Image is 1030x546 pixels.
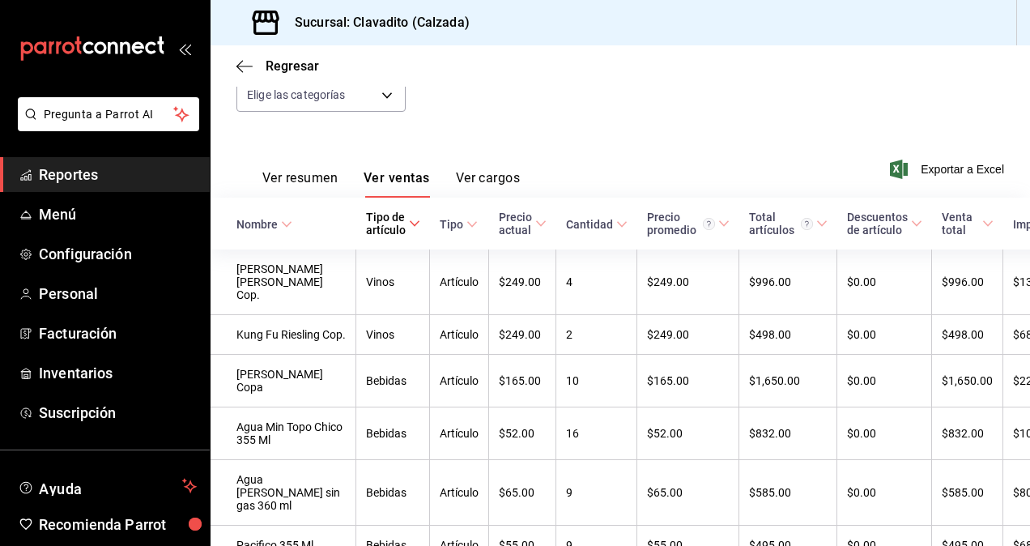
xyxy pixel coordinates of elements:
[739,355,837,407] td: $1,650.00
[39,283,197,305] span: Personal
[456,170,521,198] button: Ver cargos
[942,211,979,237] div: Venta total
[440,218,463,231] div: Tipo
[39,203,197,225] span: Menú
[211,315,356,355] td: Kung Fu Riesling Cop.
[356,355,430,407] td: Bebidas
[739,315,837,355] td: $498.00
[837,460,932,526] td: $0.00
[39,322,197,344] span: Facturación
[236,218,278,231] div: Nombre
[556,460,637,526] td: 9
[39,164,197,186] span: Reportes
[282,13,470,32] h3: Sucursal: Clavadito (Calzada)
[211,460,356,526] td: Agua [PERSON_NAME] sin gas 360 ml
[801,218,813,230] svg: El total artículos considera cambios de precios en los artículos así como costos adicionales por ...
[932,250,1003,315] td: $996.00
[637,460,739,526] td: $65.00
[942,211,994,237] span: Venta total
[647,211,715,237] div: Precio promedio
[703,218,715,230] svg: Precio promedio = Total artículos / cantidad
[739,407,837,460] td: $832.00
[489,355,556,407] td: $165.00
[566,218,613,231] div: Cantidad
[39,402,197,424] span: Suscripción
[39,514,197,535] span: Recomienda Parrot
[556,315,637,355] td: 2
[262,170,520,198] div: navigation tabs
[499,211,532,237] div: Precio actual
[837,315,932,355] td: $0.00
[837,355,932,407] td: $0.00
[637,315,739,355] td: $249.00
[739,460,837,526] td: $585.00
[556,355,637,407] td: 10
[178,42,191,55] button: open_drawer_menu
[262,170,338,198] button: Ver resumen
[489,460,556,526] td: $65.00
[39,476,176,496] span: Ayuda
[18,97,199,131] button: Pregunta a Parrot AI
[236,58,319,74] button: Regresar
[366,211,406,237] div: Tipo de artículo
[932,407,1003,460] td: $832.00
[211,250,356,315] td: [PERSON_NAME] [PERSON_NAME] Cop.
[556,250,637,315] td: 4
[556,407,637,460] td: 16
[837,407,932,460] td: $0.00
[489,250,556,315] td: $249.00
[356,315,430,355] td: Vinos
[44,106,174,123] span: Pregunta a Parrot AI
[489,315,556,355] td: $249.00
[739,250,837,315] td: $996.00
[749,211,813,237] div: Total artículos
[211,407,356,460] td: Agua Min Topo Chico 355 Ml
[932,355,1003,407] td: $1,650.00
[11,117,199,134] a: Pregunta a Parrot AI
[647,211,730,237] span: Precio promedio
[430,355,489,407] td: Artículo
[430,407,489,460] td: Artículo
[364,170,430,198] button: Ver ventas
[211,355,356,407] td: [PERSON_NAME] Copa
[932,460,1003,526] td: $585.00
[637,250,739,315] td: $249.00
[356,250,430,315] td: Vinos
[247,87,346,103] span: Elige las categorías
[39,362,197,384] span: Inventarios
[489,407,556,460] td: $52.00
[236,218,292,231] span: Nombre
[266,58,319,74] span: Regresar
[847,211,922,237] span: Descuentos de artículo
[430,460,489,526] td: Artículo
[566,218,628,231] span: Cantidad
[637,355,739,407] td: $165.00
[637,407,739,460] td: $52.00
[39,243,197,265] span: Configuración
[366,211,420,237] span: Tipo de artículo
[499,211,547,237] span: Precio actual
[749,211,828,237] span: Total artículos
[430,250,489,315] td: Artículo
[932,315,1003,355] td: $498.00
[847,211,908,237] div: Descuentos de artículo
[440,218,478,231] span: Tipo
[356,407,430,460] td: Bebidas
[837,250,932,315] td: $0.00
[430,315,489,355] td: Artículo
[356,460,430,526] td: Bebidas
[893,160,1004,179] button: Exportar a Excel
